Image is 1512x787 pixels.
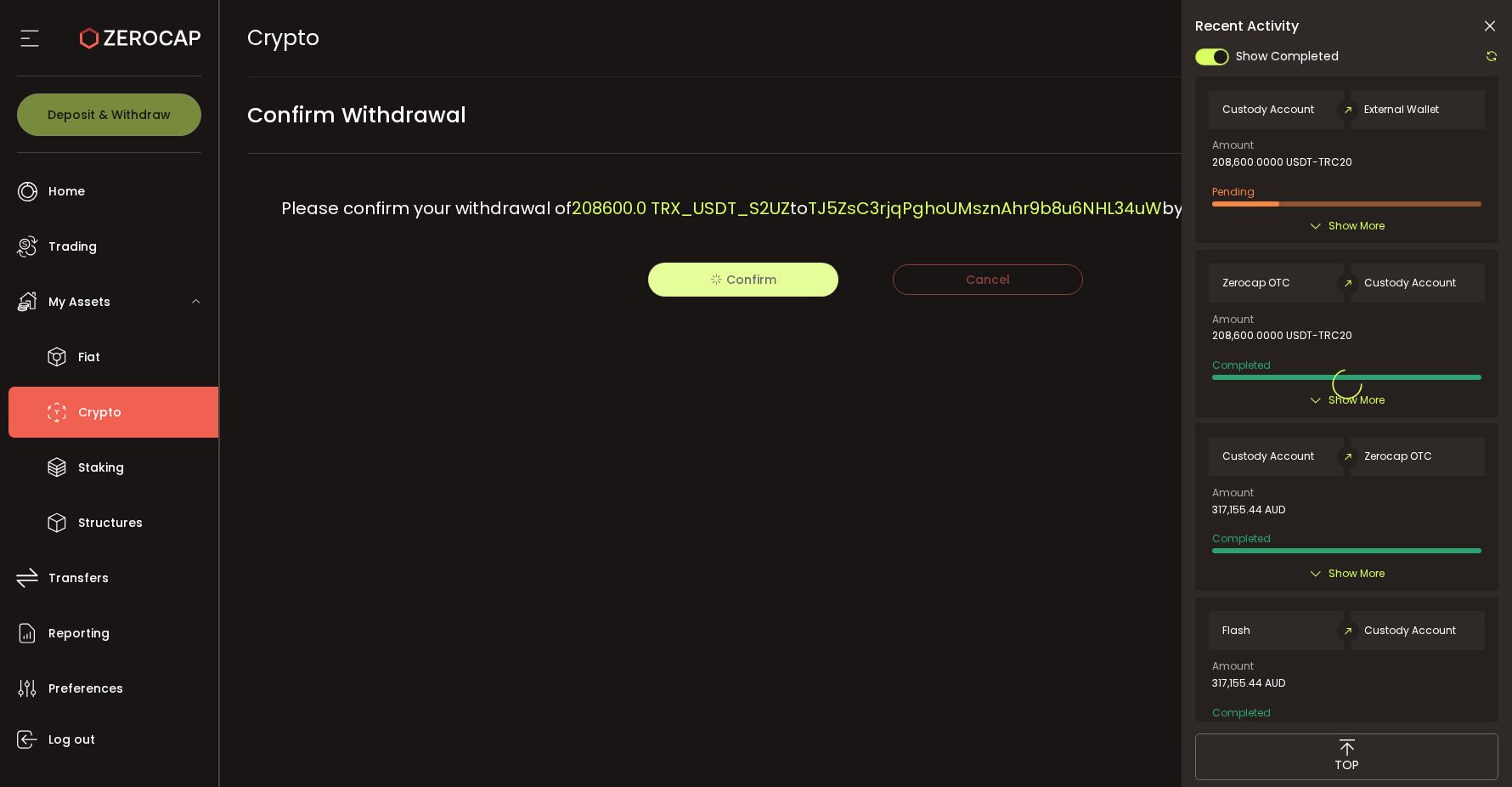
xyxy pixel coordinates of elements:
[572,196,790,220] span: 208600.0 TRX_USDT_S2UZ
[78,400,121,425] span: Crypto
[48,677,123,701] span: Preferences
[78,456,124,480] span: Staking
[1334,756,1359,774] span: TOP
[808,196,1162,220] span: TJ5ZsC3rjqPghoUMsznAhr9b8u6NHL34uW
[281,196,572,220] span: Please confirm your withdrawal of
[247,23,319,53] span: Crypto
[78,345,100,370] span: Fiat
[1195,20,1299,33] span: Recent Activity
[48,109,171,121] span: Deposit & Withdraw
[247,96,466,134] span: Confirm Withdrawal
[48,290,110,314] span: My Assets
[1162,196,1402,220] span: by clicking on the link below.
[48,179,85,204] span: Home
[790,196,808,220] span: to
[48,621,110,646] span: Reporting
[78,511,143,535] span: Structures
[48,566,109,591] span: Transfers
[893,264,1083,295] button: Cancel
[1427,705,1512,787] iframe: Chat Widget
[17,93,201,136] button: Deposit & Withdraw
[48,235,97,259] span: Trading
[966,271,1010,288] span: Cancel
[48,728,95,752] span: Log out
